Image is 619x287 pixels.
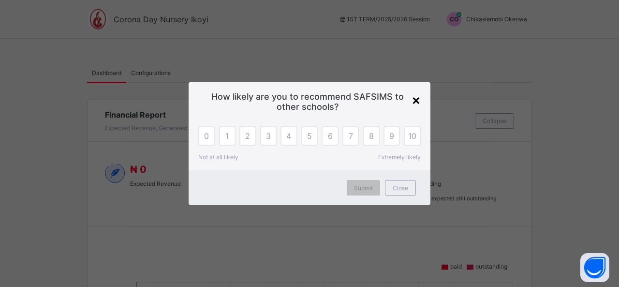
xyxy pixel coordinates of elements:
[412,91,421,108] div: ×
[349,131,353,141] span: 7
[198,153,238,161] span: Not at all likely
[378,153,421,161] span: Extremely likely
[369,131,374,141] span: 8
[266,131,271,141] span: 3
[203,91,416,112] span: How likely are you to recommend SAFSIMS to other schools?
[225,131,229,141] span: 1
[389,131,394,141] span: 9
[307,131,312,141] span: 5
[286,131,291,141] span: 4
[198,126,215,146] div: 0
[328,131,333,141] span: 6
[245,131,250,141] span: 2
[354,184,373,192] span: Submit
[580,253,609,282] button: Open asap
[393,184,408,192] span: Close
[408,131,416,141] span: 10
